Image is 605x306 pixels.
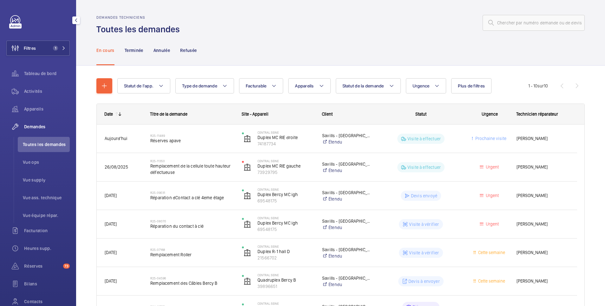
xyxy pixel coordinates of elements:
[97,267,577,296] div: Press SPACE to select this row.
[105,193,117,198] span: [DATE]
[257,255,314,261] p: 21566702
[53,46,58,51] span: 1
[257,302,314,305] p: Central Seine
[517,192,569,199] span: [PERSON_NAME]
[537,83,544,88] span: sur
[150,191,234,194] h2: R25-09031
[257,131,314,134] p: Central Seine
[407,136,441,142] p: Visite à effectuer
[23,159,70,165] span: Vue ops
[244,163,251,171] img: elevator.svg
[322,281,371,288] a: Étendu
[322,189,371,196] p: Savills - [GEOGRAPHIC_DATA]
[336,78,401,93] button: Statut de la demande
[24,227,70,234] span: Facturation
[409,221,439,227] p: Visite à vérifier
[24,281,70,287] span: Bilans
[97,210,577,239] div: Press SPACE to select this row.
[257,188,314,191] p: Central Seine
[322,196,371,202] a: Étendu
[257,169,314,175] p: 73929795
[150,137,234,144] span: Réserves apave
[413,83,430,88] span: Urgence
[257,163,314,169] p: Duplex MC RIE gauche
[124,83,153,88] span: Statut de l'app.
[483,15,585,31] input: Chercher par numéro demande ou de devis
[150,163,234,175] span: Remplacement de la cellule toute hauteur défectueuse
[257,191,314,198] p: Duplex Bercy MC igh
[96,15,184,20] h2: Demandes techniciens
[257,134,314,141] p: Duplex MC RIE droite
[96,23,184,35] h1: Toutes les demandes
[104,112,113,117] div: Date
[257,216,314,220] p: Central Seine
[150,280,234,286] span: Remplacement des Câbles Bercy B
[24,106,70,112] span: Appareils
[477,278,505,284] span: Cette semaine
[257,273,314,277] p: Central Seine
[97,153,577,182] div: Press SPACE to select this row.
[257,283,314,290] p: 39896651
[24,245,70,252] span: Heures supp.
[105,221,117,226] span: [DATE]
[474,136,506,141] span: Prochaine visite
[528,84,548,88] span: 1 - 10 10
[257,220,314,226] p: Duplex Bercy MC igh
[322,161,371,167] p: Savills - [GEOGRAPHIC_DATA]
[97,182,577,210] div: Press SPACE to select this row.
[246,83,267,88] span: Facturable
[477,250,505,255] span: Cette semaine
[24,124,70,130] span: Demandes
[407,164,441,170] p: Visite à effectuer
[117,78,170,93] button: Statut de l'app.
[24,70,70,77] span: Tableau de bord
[485,221,499,226] span: Urgent
[517,249,569,256] span: [PERSON_NAME]
[150,159,234,163] h2: R25-11350
[244,192,251,200] img: elevator.svg
[105,250,117,255] span: [DATE]
[150,112,187,117] span: Titre de la demande
[180,47,197,54] p: Refusée
[244,249,251,257] img: elevator.svg
[153,47,170,54] p: Annulée
[517,220,569,228] span: [PERSON_NAME]
[182,83,217,88] span: Type de demande
[458,83,485,88] span: Plus de filtres
[244,277,251,285] img: elevator.svg
[125,47,143,54] p: Terminée
[150,219,234,223] h2: R25-08070
[322,253,371,259] a: Étendu
[482,112,498,117] span: Urgence
[175,78,234,93] button: Type de demande
[411,193,437,199] p: Devis envoyé
[105,136,127,141] span: Aujourd'hui
[322,132,371,139] p: Savills - [GEOGRAPHIC_DATA]
[295,83,314,88] span: Appareils
[105,278,117,284] span: [DATE]
[517,163,569,171] span: [PERSON_NAME]
[485,164,499,169] span: Urgent
[23,194,70,201] span: Vue ass. technique
[517,135,569,142] span: [PERSON_NAME]
[257,245,314,248] p: Central Seine
[105,164,128,169] span: 26/08/2025
[257,277,314,283] p: Quadruplex Bercy B
[96,47,114,54] p: En cours
[288,78,330,93] button: Appareils
[322,246,371,253] p: Savills - [GEOGRAPHIC_DATA]
[150,248,234,252] h2: R25-07168
[23,141,70,148] span: Toutes les demandes
[97,124,577,153] div: Press SPACE to select this row.
[257,198,314,204] p: 69548175
[6,41,70,56] button: Filtres1
[322,218,371,224] p: Savills - [GEOGRAPHIC_DATA]
[415,112,426,117] span: Statut
[516,112,558,117] span: Technicien réparateur
[408,278,440,284] p: Devis à envoyer
[239,78,283,93] button: Facturable
[517,277,569,285] span: [PERSON_NAME]
[257,248,314,255] p: Duplex R-1 hall D
[244,220,251,228] img: elevator.svg
[23,212,70,219] span: Vue équipe répar.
